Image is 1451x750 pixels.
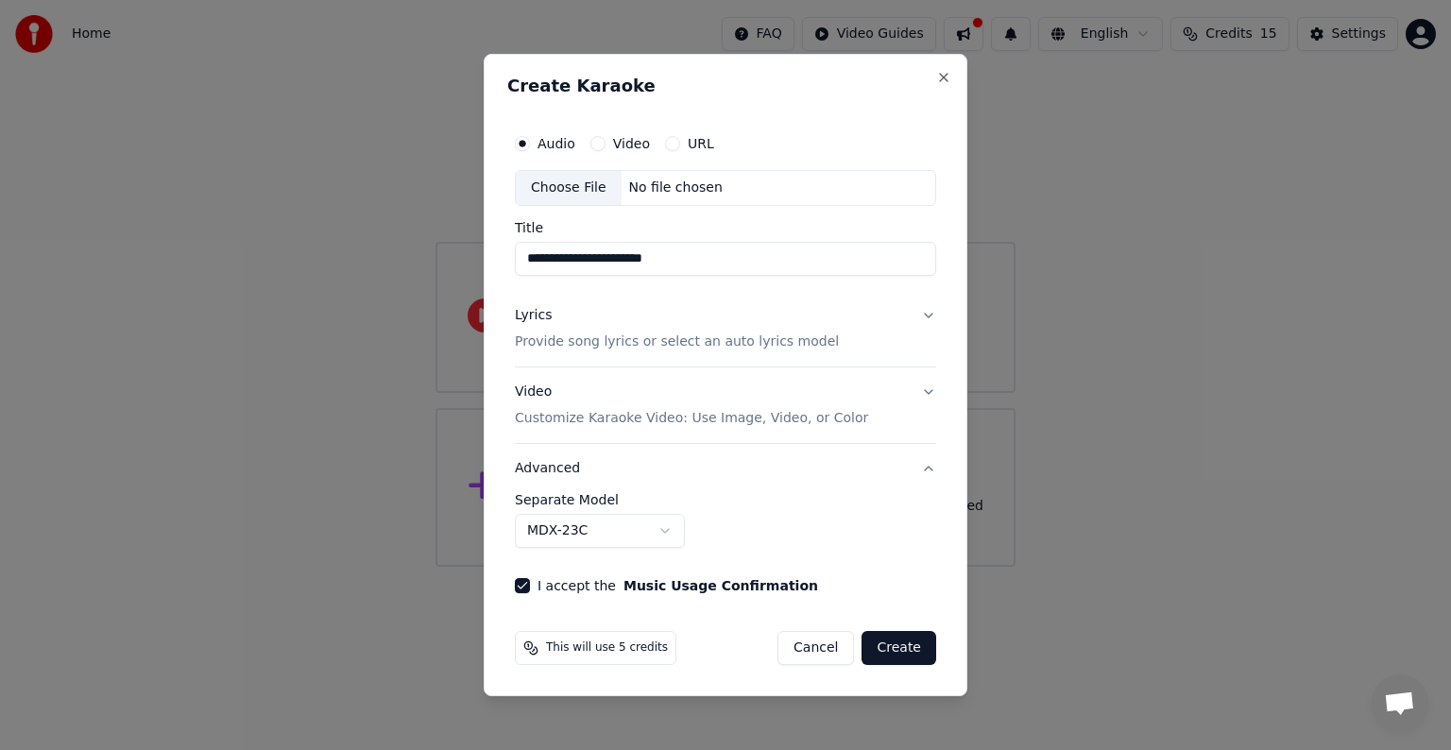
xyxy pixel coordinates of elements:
[538,137,575,150] label: Audio
[538,579,818,592] label: I accept the
[862,631,936,665] button: Create
[515,409,868,428] p: Customize Karaoke Video: Use Image, Video, or Color
[515,493,936,506] label: Separate Model
[515,291,936,366] button: LyricsProvide song lyrics or select an auto lyrics model
[515,444,936,493] button: Advanced
[622,179,730,197] div: No file chosen
[546,640,668,656] span: This will use 5 credits
[623,579,818,592] button: I accept the
[515,383,868,428] div: Video
[688,137,714,150] label: URL
[507,77,944,94] h2: Create Karaoke
[515,221,936,234] label: Title
[777,631,854,665] button: Cancel
[515,367,936,443] button: VideoCustomize Karaoke Video: Use Image, Video, or Color
[515,332,839,351] p: Provide song lyrics or select an auto lyrics model
[516,171,622,205] div: Choose File
[515,493,936,563] div: Advanced
[515,306,552,325] div: Lyrics
[613,137,650,150] label: Video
